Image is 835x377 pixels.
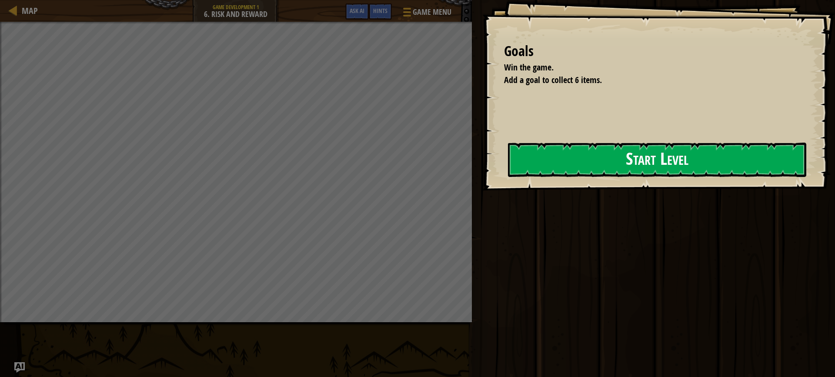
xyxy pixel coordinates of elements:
[373,7,387,15] span: Hints
[345,3,369,20] button: Ask AI
[493,74,802,87] li: Add a goal to collect 6 items.
[413,7,451,18] span: Game Menu
[504,41,805,61] div: Goals
[396,3,457,24] button: Game Menu
[22,5,38,17] span: Map
[14,362,25,373] button: Ask AI
[350,7,364,15] span: Ask AI
[17,5,38,17] a: Map
[508,143,806,177] button: Start Level
[493,61,802,74] li: Win the game.
[504,74,602,86] span: Add a goal to collect 6 items.
[504,61,554,73] span: Win the game.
